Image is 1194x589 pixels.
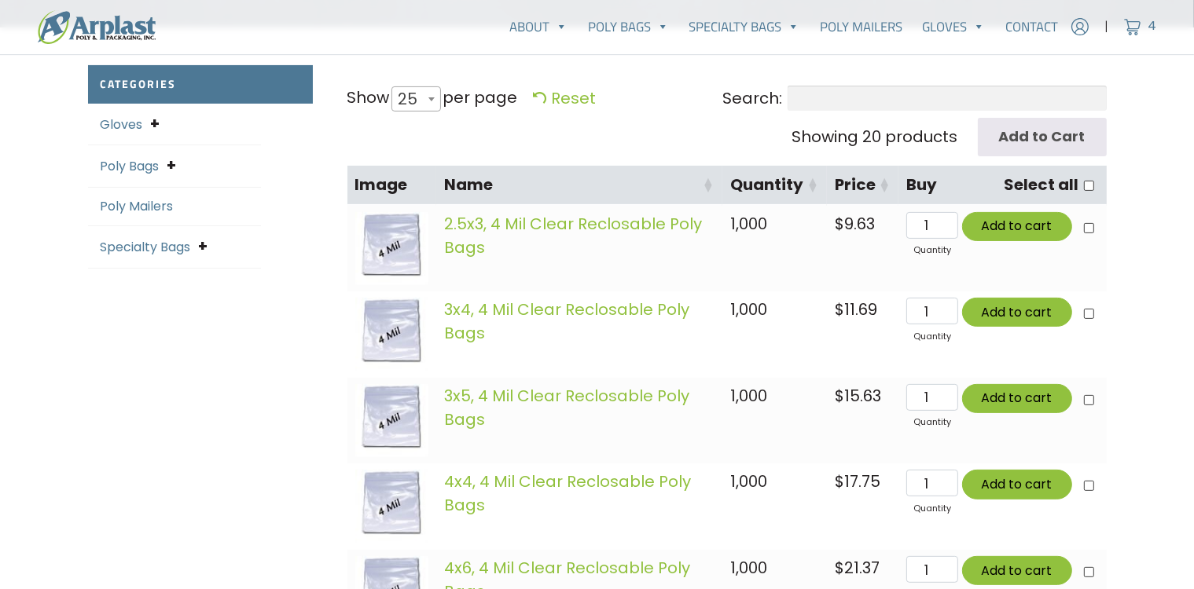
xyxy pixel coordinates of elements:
bdi: 9.63 [835,213,875,235]
a: Gloves [101,115,143,134]
a: 3x5, 4 Mil Clear Reclosable Poly Bags [444,385,689,430]
a: Poly Mailers [101,197,174,215]
a: Gloves [913,11,996,42]
th: Image [347,166,437,206]
button: Add to cart [962,470,1072,499]
input: Search: [788,86,1107,111]
span: | [1104,17,1108,36]
bdi: 21.37 [835,557,880,579]
button: Add to cart [962,298,1072,327]
span: 25 [392,80,434,118]
img: images [355,298,429,371]
span: 1,000 [730,385,767,407]
a: Reset [533,87,596,109]
a: Poly Bags [578,11,679,42]
bdi: 17.75 [835,470,880,492]
span: 4 [1148,17,1156,35]
th: Quantity: activate to sort column ascending [722,166,827,206]
bdi: 15.63 [835,385,881,407]
input: Qty [906,556,957,583]
div: Showing 20 products [792,125,958,148]
img: images [355,212,429,286]
a: Specialty Bags [679,11,810,42]
img: images [355,384,429,458]
button: Add to cart [962,556,1072,585]
a: About [499,11,578,42]
input: Add to Cart [978,118,1107,156]
span: $ [835,213,844,235]
a: 2.5x3, 4 Mil Clear Reclosable Poly Bags [444,213,702,258]
a: Poly Mailers [810,11,913,42]
input: Qty [906,384,957,411]
span: $ [835,557,844,579]
span: 1,000 [730,557,767,579]
a: Contact [995,11,1068,42]
a: 3x4, 4 Mil Clear Reclosable Poly Bags [444,298,689,344]
input: Qty [906,470,957,496]
label: Search: [723,86,1107,111]
th: Name: activate to sort column ascending [436,166,722,206]
span: $ [835,470,844,492]
span: 1,000 [730,298,767,320]
img: images [355,470,429,543]
button: Add to cart [962,384,1072,413]
th: Price: activate to sort column ascending [827,166,898,206]
h2: Categories [88,65,313,104]
span: $ [835,385,844,407]
bdi: 11.69 [835,298,877,320]
span: 25 [391,86,441,112]
a: Poly Bags [101,157,160,175]
img: logo [38,10,156,44]
span: 1,000 [730,470,767,492]
span: $ [835,298,844,320]
input: Qty [906,212,957,239]
a: Specialty Bags [101,238,191,256]
button: Add to cart [962,212,1072,241]
span: 1,000 [730,213,767,235]
th: BuySelect all [898,166,1106,206]
a: 4x4, 4 Mil Clear Reclosable Poly Bags [444,470,691,516]
label: Select all [1005,174,1079,196]
input: Qty [906,298,957,324]
label: Show per page [347,86,517,112]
